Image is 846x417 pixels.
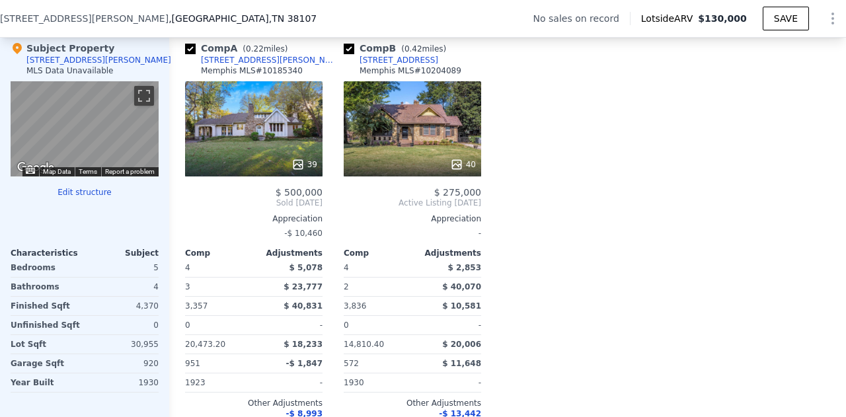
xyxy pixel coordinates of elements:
div: - [256,316,323,334]
span: 3,836 [344,301,366,311]
span: $ 20,006 [442,340,481,349]
span: , [GEOGRAPHIC_DATA] [169,12,317,25]
span: 4 [344,263,349,272]
div: 1930 [87,373,159,392]
span: , TN 38107 [269,13,317,24]
span: ( miles) [237,44,293,54]
span: $ 40,070 [442,282,481,291]
button: Toggle fullscreen view [134,86,154,106]
div: Appreciation [185,213,323,224]
span: $ 2,853 [448,263,481,272]
div: Year Built [11,373,82,392]
div: Bedrooms [11,258,82,277]
div: Comp A [185,42,293,55]
div: Characteristics [11,248,85,258]
div: Garage Sqft [11,354,82,373]
span: 20,473.20 [185,340,225,349]
div: Memphis MLS # 10185340 [201,65,303,76]
span: $ 11,648 [442,359,481,368]
span: 0.42 [404,44,422,54]
a: Open this area in Google Maps (opens a new window) [14,159,58,176]
div: 5 [87,258,159,277]
button: SAVE [763,7,809,30]
div: Other Adjustments [185,398,323,408]
span: $ 500,000 [276,187,323,198]
span: $ 5,078 [289,263,323,272]
span: $ 23,777 [284,282,323,291]
div: MLS Data Unavailable [26,65,114,76]
div: Adjustments [412,248,481,258]
div: - [415,316,481,334]
div: 2 [344,278,410,296]
div: [STREET_ADDRESS] [360,55,438,65]
button: Map Data [43,167,71,176]
span: Sold [DATE] [185,198,323,208]
div: 3 [185,278,251,296]
div: 40 [450,158,476,171]
div: Other Adjustments [344,398,481,408]
div: Memphis MLS # 10204089 [360,65,461,76]
div: 1930 [344,373,410,392]
span: 14,810.40 [344,340,384,349]
div: Appreciation [344,213,481,224]
button: Keyboard shortcuts [26,168,35,174]
div: Map [11,81,159,176]
span: 951 [185,359,200,368]
a: [STREET_ADDRESS] [344,55,438,65]
span: 0 [185,321,190,330]
div: 4 [87,278,159,296]
span: ( miles) [396,44,451,54]
span: Active Listing [DATE] [344,198,481,208]
div: No sales on record [533,12,630,25]
div: Unfinished Sqft [11,316,82,334]
div: Adjustments [254,248,323,258]
span: $ 18,233 [284,340,323,349]
div: - [415,373,481,392]
div: 1923 [185,373,251,392]
div: 0 [87,316,159,334]
div: Street View [11,81,159,176]
div: Comp B [344,42,451,55]
div: [STREET_ADDRESS][PERSON_NAME] [26,55,171,65]
div: - [344,224,481,243]
a: Terms (opens in new tab) [79,168,97,175]
div: 4,370 [87,297,159,315]
div: Subject [85,248,159,258]
div: 920 [87,354,159,373]
div: [STREET_ADDRESS][PERSON_NAME] [201,55,338,65]
span: Lotside ARV [641,12,698,25]
span: -$ 10,460 [284,229,323,238]
div: Finished Sqft [11,297,82,315]
button: Show Options [820,5,846,32]
span: 0 [344,321,349,330]
div: Comp [344,248,412,258]
span: 4 [185,263,190,272]
span: 0.22 [246,44,264,54]
img: Google [14,159,58,176]
div: Comp [185,248,254,258]
div: 39 [291,158,317,171]
span: $ 10,581 [442,301,481,311]
span: $ 40,831 [284,301,323,311]
span: $130,000 [698,13,747,24]
div: Lot Sqft [11,335,82,354]
div: 30,955 [87,335,159,354]
span: $ 275,000 [434,187,481,198]
span: -$ 1,847 [286,359,323,368]
button: Edit structure [11,187,159,198]
a: Report a problem [105,168,155,175]
div: Subject Property [11,42,114,55]
div: Bathrooms [11,278,82,296]
span: 3,357 [185,301,208,311]
a: [STREET_ADDRESS][PERSON_NAME] [185,55,338,65]
div: - [256,373,323,392]
span: 572 [344,359,359,368]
